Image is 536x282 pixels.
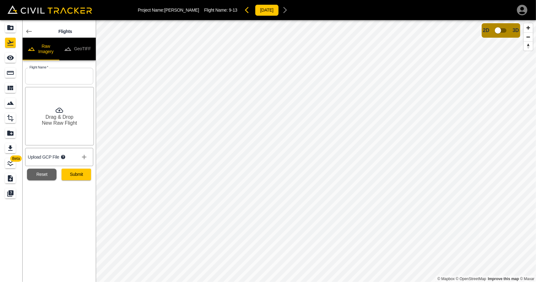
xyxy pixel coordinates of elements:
a: Maxar [520,277,534,281]
button: [DATE] [255,4,279,16]
span: 2D [483,28,489,33]
span: 3D [513,28,519,33]
p: Project Name: [PERSON_NAME] [138,8,199,13]
img: Civil Tracker [8,5,92,14]
button: Reset bearing to north [524,41,533,51]
button: Zoom in [524,23,533,32]
a: Mapbox [437,277,455,281]
button: Zoom out [524,32,533,41]
canvas: Map [96,20,536,282]
span: 9-13 [229,8,237,13]
p: Flight Name: [204,8,237,13]
a: OpenStreetMap [456,277,486,281]
a: Map feedback [488,277,519,281]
